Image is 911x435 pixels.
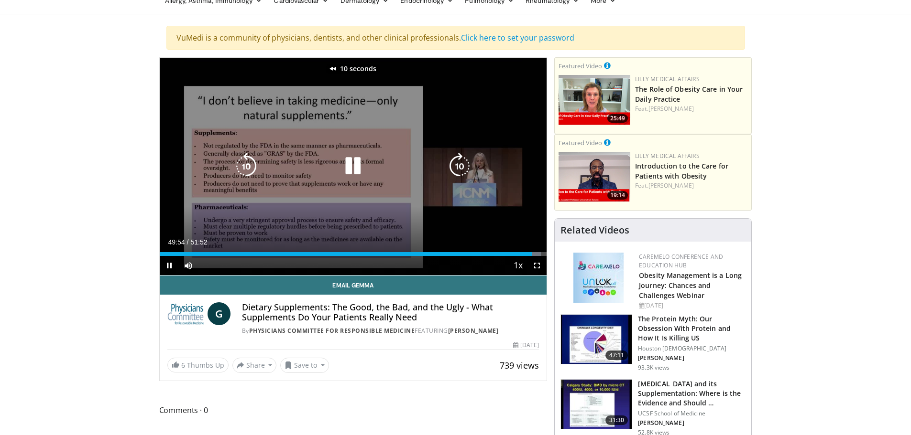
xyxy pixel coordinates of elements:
img: b7b8b05e-5021-418b-a89a-60a270e7cf82.150x105_q85_crop-smart_upscale.jpg [561,315,632,364]
a: Physicians Committee for Responsible Medicine [249,327,415,335]
a: 47:11 The Protein Myth: Our Obsession With Protein and How It Is Killing US Houston [DEMOGRAPHIC_... [560,314,746,371]
a: Obesity Management is a Long Journey: Chances and Challenges Webinar [639,271,742,300]
a: Click here to set your password [461,32,574,43]
button: Fullscreen [527,256,547,275]
a: [PERSON_NAME] [648,105,694,113]
a: 25:49 [559,75,630,125]
small: Featured Video [559,62,602,70]
button: Mute [179,256,198,275]
span: / [187,238,189,246]
img: Physicians Committee for Responsible Medicine [167,302,204,325]
a: [PERSON_NAME] [648,181,694,190]
div: [DATE] [513,341,539,350]
div: Progress Bar [160,252,547,256]
span: 6 [181,361,185,370]
img: acc2e291-ced4-4dd5-b17b-d06994da28f3.png.150x105_q85_crop-smart_upscale.png [559,152,630,202]
div: By FEATURING [242,327,539,335]
h4: Related Videos [560,224,629,236]
span: 19:14 [607,191,628,200]
p: UCSF School of Medicine [638,410,746,417]
a: 6 Thumbs Up [167,358,229,372]
a: Lilly Medical Affairs [635,75,700,83]
p: [PERSON_NAME] [638,354,746,362]
video-js: Video Player [160,58,547,276]
a: Lilly Medical Affairs [635,152,700,160]
span: Comments 0 [159,404,548,416]
span: 25:49 [607,114,628,123]
a: [PERSON_NAME] [448,327,499,335]
div: Feat. [635,181,747,190]
img: 4bb25b40-905e-443e-8e37-83f056f6e86e.150x105_q85_crop-smart_upscale.jpg [561,380,632,429]
div: [DATE] [639,301,744,310]
img: 45df64a9-a6de-482c-8a90-ada250f7980c.png.150x105_q85_autocrop_double_scale_upscale_version-0.2.jpg [573,253,624,303]
span: 47:11 [605,350,628,360]
span: 51:52 [190,238,207,246]
button: Save to [280,358,329,373]
p: 93.3K views [638,364,670,371]
h3: The Protein Myth: Our Obsession With Protein and How It Is Killing US [638,314,746,343]
button: Share [232,358,277,373]
a: The Role of Obesity Care in Your Daily Practice [635,85,743,104]
img: e1208b6b-349f-4914-9dd7-f97803bdbf1d.png.150x105_q85_crop-smart_upscale.png [559,75,630,125]
a: CaReMeLO Conference and Education Hub [639,253,723,269]
a: Introduction to the Care for Patients with Obesity [635,161,728,180]
span: 31:30 [605,415,628,425]
button: Playback Rate [508,256,527,275]
p: 10 seconds [340,65,376,72]
h3: [MEDICAL_DATA] and its Supplementation: Where is the Evidence and Should … [638,379,746,408]
h4: Dietary Supplements: The Good, the Bad, and the Ugly - What Supplements Do Your Patients Really Need [242,302,539,323]
small: Featured Video [559,138,602,147]
div: Feat. [635,105,747,113]
a: 19:14 [559,152,630,202]
a: Email Gemma [160,276,547,295]
p: Houston [DEMOGRAPHIC_DATA] [638,345,746,352]
span: 49:54 [168,238,185,246]
span: 739 views [500,360,539,371]
button: Pause [160,256,179,275]
div: VuMedi is a community of physicians, dentists, and other clinical professionals. [166,26,745,50]
p: [PERSON_NAME] [638,419,746,427]
a: G [208,302,230,325]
